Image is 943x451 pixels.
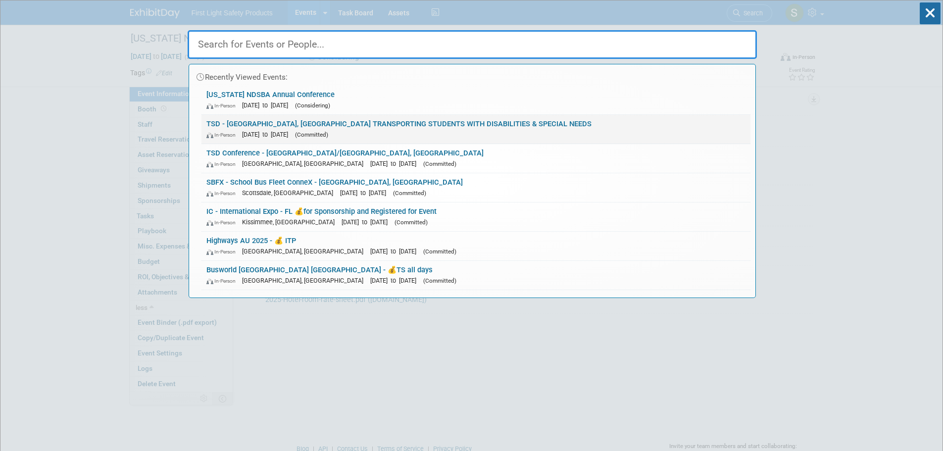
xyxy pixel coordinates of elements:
span: (Committed) [295,131,328,138]
a: SBFX - School Bus Fleet ConneX - [GEOGRAPHIC_DATA], [GEOGRAPHIC_DATA] In-Person Scottsdale, [GEOG... [201,173,750,202]
span: [GEOGRAPHIC_DATA], [GEOGRAPHIC_DATA] [242,248,368,255]
span: In-Person [206,219,240,226]
span: In-Person [206,190,240,197]
a: TSD - [GEOGRAPHIC_DATA], [GEOGRAPHIC_DATA] TRANSPORTING STUDENTS WITH DISABILITIES & SPECIAL NEED... [201,115,750,144]
span: (Committed) [393,190,426,197]
a: Busworld [GEOGRAPHIC_DATA] [GEOGRAPHIC_DATA] - 💰TS all days In-Person [GEOGRAPHIC_DATA], [GEOGRAP... [201,261,750,290]
a: Highways AU 2025 - 💰 ITP In-Person [GEOGRAPHIC_DATA], [GEOGRAPHIC_DATA] [DATE] to [DATE] (Committed) [201,232,750,260]
span: [DATE] to [DATE] [242,101,293,109]
a: TSD Conference - [GEOGRAPHIC_DATA]/[GEOGRAPHIC_DATA], [GEOGRAPHIC_DATA] In-Person [GEOGRAPHIC_DAT... [201,144,750,173]
span: [DATE] to [DATE] [342,218,393,226]
input: Search for Events or People... [188,30,757,59]
span: [GEOGRAPHIC_DATA], [GEOGRAPHIC_DATA] [242,160,368,167]
div: Recently Viewed Events: [194,64,750,86]
span: Scottsdale, [GEOGRAPHIC_DATA] [242,189,338,197]
span: [GEOGRAPHIC_DATA], [GEOGRAPHIC_DATA] [242,277,368,284]
span: In-Person [206,278,240,284]
span: (Considering) [295,102,330,109]
a: IC - International Expo - FL 💰for Sponsorship and Registered for Event In-Person Kissimmee, [GEOG... [201,202,750,231]
a: [US_STATE] NDSBA Annual Conference In-Person [DATE] to [DATE] (Considering) [201,86,750,114]
span: (Committed) [423,160,456,167]
span: [DATE] to [DATE] [370,248,421,255]
span: [DATE] to [DATE] [370,277,421,284]
span: In-Person [206,161,240,167]
span: [DATE] to [DATE] [340,189,391,197]
span: (Committed) [423,248,456,255]
span: In-Person [206,249,240,255]
span: In-Person [206,132,240,138]
span: (Committed) [423,277,456,284]
span: [DATE] to [DATE] [370,160,421,167]
span: Kissimmee, [GEOGRAPHIC_DATA] [242,218,340,226]
span: [DATE] to [DATE] [242,131,293,138]
span: (Committed) [395,219,428,226]
span: In-Person [206,102,240,109]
